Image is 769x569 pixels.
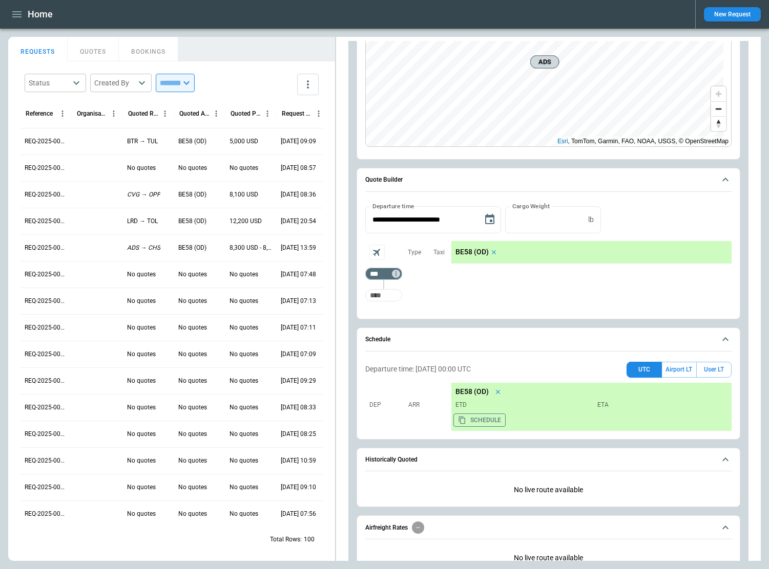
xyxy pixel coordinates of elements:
[312,107,325,120] button: Request Created At (UTC-05:00) column menu
[127,217,158,226] p: LRD → TOL
[25,510,68,518] p: REQ-2025-000300
[455,401,590,409] p: ETD
[178,456,207,465] p: No quotes
[281,456,316,465] p: 09/23/2025 10:59
[178,270,207,279] p: No quotes
[25,403,68,412] p: REQ-2025-000304
[297,74,319,95] button: more
[365,328,732,352] button: Schedule
[230,456,258,465] p: No quotes
[178,244,206,252] p: BE58 (OD)
[372,202,414,210] label: Departure time
[281,323,316,332] p: 09/25/2025 07:11
[127,190,160,199] p: CVG → OPF
[230,430,258,439] p: No quotes
[696,362,732,378] button: User LT
[230,190,258,199] p: 8,100 USD
[281,483,316,492] p: 09/23/2025 09:10
[304,535,315,544] p: 100
[25,350,68,359] p: REQ-2025-000306
[25,164,68,172] p: REQ-2025-000313
[369,245,385,260] span: Aircraft selection
[127,323,156,332] p: No quotes
[127,297,156,305] p: No quotes
[25,190,68,199] p: REQ-2025-000312
[627,362,662,378] button: UTC
[56,107,69,120] button: Reference column menu
[230,244,273,252] p: 8,300 USD - 8,600 USD
[593,401,728,409] p: ETA
[178,323,207,332] p: No quotes
[25,137,68,146] p: REQ-2025-000314
[230,164,258,172] p: No quotes
[711,101,726,116] button: Zoom out
[365,358,732,435] div: Schedule
[365,448,732,472] button: Historically Quoted
[557,138,568,145] a: Esri
[230,297,258,305] p: No quotes
[119,37,178,61] button: BOOKINGS
[281,164,316,172] p: 09/26/2025 08:57
[178,510,207,518] p: No quotes
[365,336,390,343] h6: Schedule
[230,270,258,279] p: No quotes
[25,244,68,252] p: REQ-2025-000310
[29,78,70,88] div: Status
[178,297,207,305] p: No quotes
[451,241,732,264] div: scrollable content
[8,37,68,61] button: REQUESTS
[178,377,207,385] p: No quotes
[711,86,726,101] button: Zoom in
[281,297,316,305] p: 09/25/2025 07:13
[365,516,732,539] button: Airfreight Rates
[453,413,506,427] button: Copy the aircraft schedule to your clipboard
[281,403,316,412] p: 09/24/2025 08:33
[25,270,68,279] p: REQ-2025-000309
[369,401,405,409] p: Dep
[25,456,68,465] p: REQ-2025-000302
[127,244,160,252] p: ADS → CHS
[127,483,156,492] p: No quotes
[365,524,408,531] h6: Airfreight Rates
[94,78,135,88] div: Created By
[534,57,554,67] span: ADS
[365,477,732,502] div: Historically Quoted
[230,350,258,359] p: No quotes
[128,110,158,117] div: Quoted Route
[77,110,107,117] div: Organisation
[127,164,156,172] p: No quotes
[512,202,550,210] label: Cargo Weight
[230,483,258,492] p: No quotes
[178,137,206,146] p: BE58 (OD)
[230,137,258,146] p: 5,000 USD
[231,110,261,117] div: Quoted Price
[455,387,489,396] p: BE58 (OD)
[158,107,172,120] button: Quoted Route column menu
[127,377,156,385] p: No quotes
[178,350,207,359] p: No quotes
[455,248,489,256] p: BE58 (OD)
[68,37,119,61] button: QUOTES
[178,217,206,226] p: BE58 (OD)
[28,8,53,20] h1: Home
[282,110,312,117] div: Request Created At (UTC-05:00)
[25,483,68,492] p: REQ-2025-000301
[480,209,500,230] button: Choose date, selected date is Sep 26, 2025
[178,190,206,199] p: BE58 (OD)
[365,477,732,502] p: No live route available
[178,403,207,412] p: No quotes
[557,136,729,146] div: , TomTom, Garmin, FAO, NOAA, USGS, © OpenStreetMap
[25,297,68,305] p: REQ-2025-000308
[230,217,262,226] p: 12,200 USD
[281,190,316,199] p: 09/26/2025 08:36
[230,403,258,412] p: No quotes
[270,535,302,544] p: Total Rows:
[281,244,316,252] p: 09/25/2025 13:59
[127,430,156,439] p: No quotes
[281,270,316,279] p: 09/25/2025 07:48
[365,268,402,280] div: Too short
[281,377,316,385] p: 09/24/2025 09:29
[230,510,258,518] p: No quotes
[281,510,316,518] p: 09/23/2025 07:56
[230,377,258,385] p: No quotes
